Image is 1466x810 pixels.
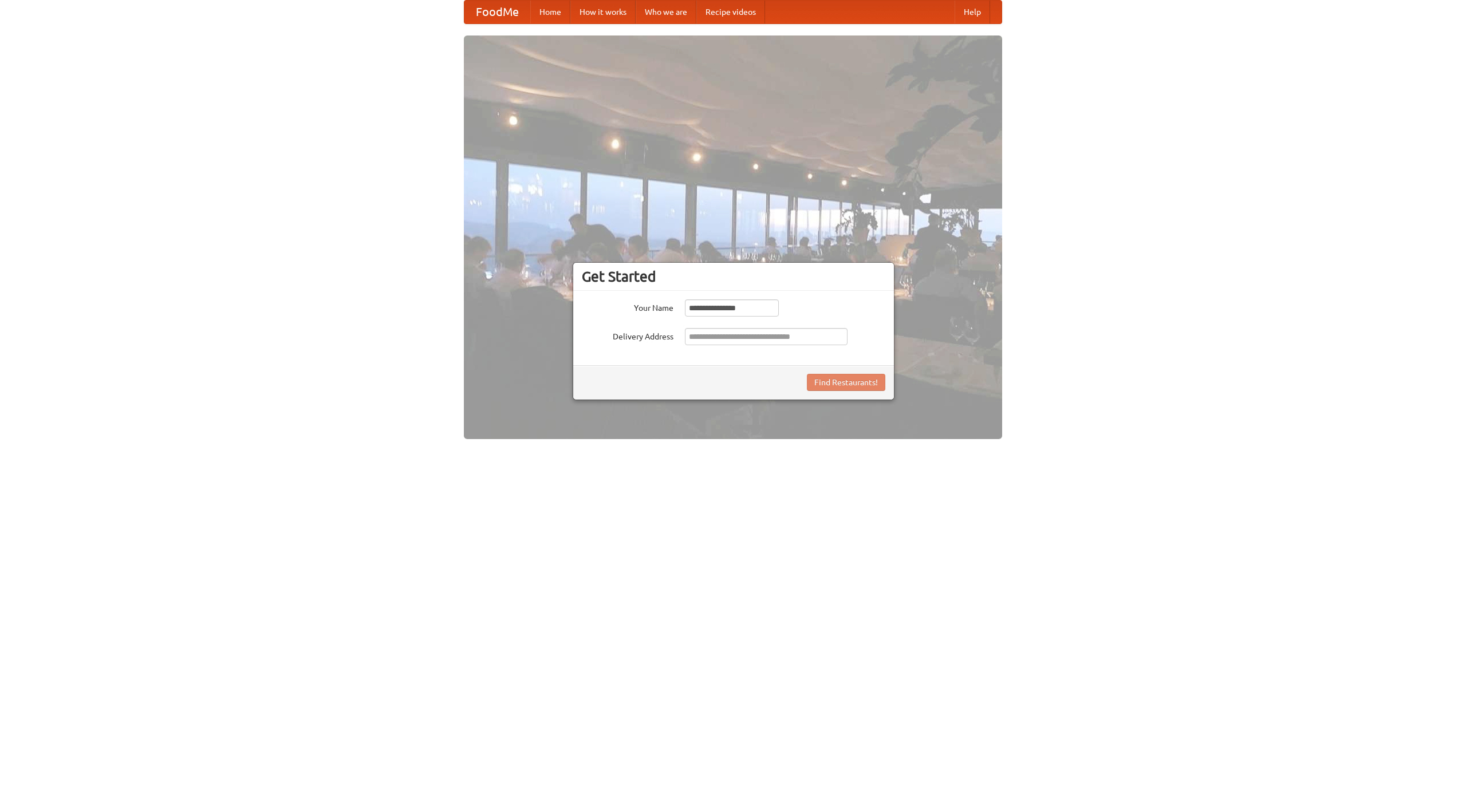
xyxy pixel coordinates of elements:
a: How it works [570,1,636,23]
a: Home [530,1,570,23]
label: Your Name [582,299,673,314]
a: Help [955,1,990,23]
a: Who we are [636,1,696,23]
h3: Get Started [582,268,885,285]
label: Delivery Address [582,328,673,342]
a: Recipe videos [696,1,765,23]
button: Find Restaurants! [807,374,885,391]
a: FoodMe [464,1,530,23]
